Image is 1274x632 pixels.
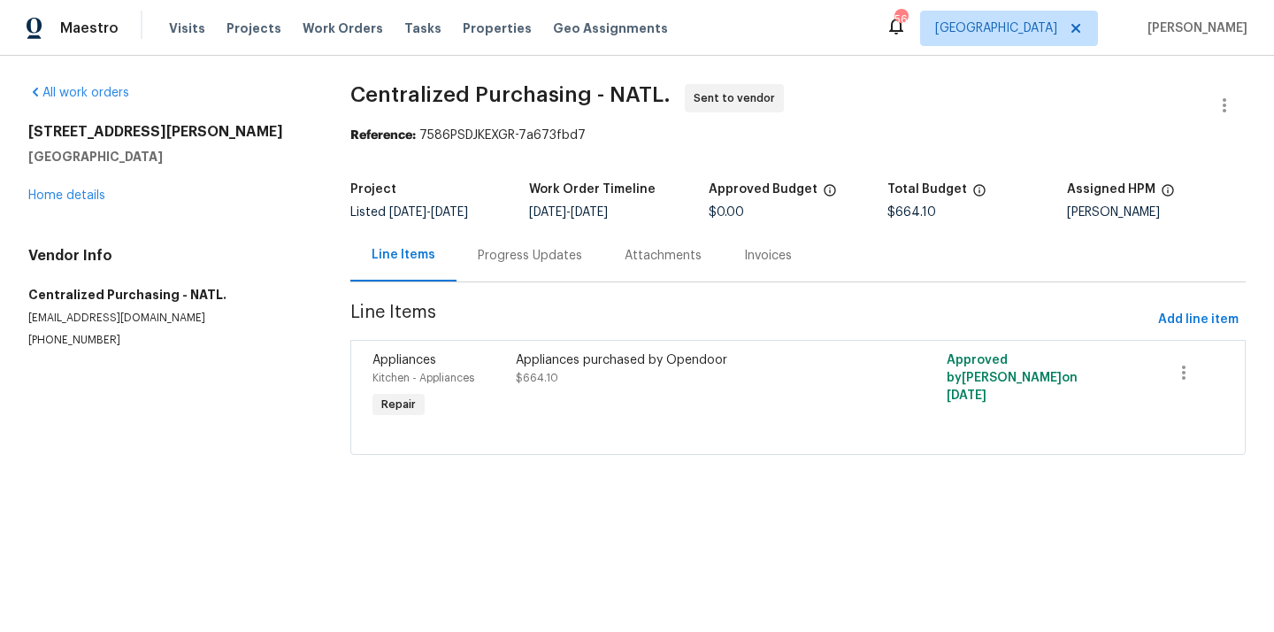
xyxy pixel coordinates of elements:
span: [DATE] [389,206,426,219]
h5: Centralized Purchasing - NATL. [28,286,308,304]
span: $664.10 [887,206,936,219]
span: $0.00 [709,206,744,219]
div: 7586PSDJKEXGR-7a673fbd7 [350,127,1246,144]
span: $664.10 [516,373,558,383]
span: The total cost of line items that have been approved by both Opendoor and the Trade Partner. This... [823,183,837,206]
span: Sent to vendor [694,89,782,107]
a: Home details [28,189,105,202]
span: Geo Assignments [553,19,668,37]
span: Add line item [1158,309,1239,331]
span: Appliances [372,354,436,366]
div: [PERSON_NAME] [1067,206,1246,219]
span: Properties [463,19,532,37]
span: The total cost of line items that have been proposed by Opendoor. This sum includes line items th... [972,183,986,206]
span: [PERSON_NAME] [1140,19,1247,37]
span: [DATE] [571,206,608,219]
a: All work orders [28,87,129,99]
span: - [529,206,608,219]
span: Visits [169,19,205,37]
span: Tasks [404,22,441,35]
span: Approved by [PERSON_NAME] on [947,354,1078,402]
span: Centralized Purchasing - NATL. [350,84,671,105]
span: - [389,206,468,219]
span: Kitchen - Appliances [372,373,474,383]
div: Invoices [744,247,792,265]
span: The hpm assigned to this work order. [1161,183,1175,206]
span: [DATE] [431,206,468,219]
h5: Approved Budget [709,183,817,196]
p: [PHONE_NUMBER] [28,333,308,348]
span: Maestro [60,19,119,37]
span: [GEOGRAPHIC_DATA] [935,19,1057,37]
span: [DATE] [947,389,986,402]
h5: Work Order Timeline [529,183,656,196]
h5: Assigned HPM [1067,183,1155,196]
span: Line Items [350,304,1151,336]
div: Appliances purchased by Opendoor [516,351,864,369]
span: Listed [350,206,468,219]
button: Add line item [1151,304,1246,336]
span: Projects [226,19,281,37]
h4: Vendor Info [28,247,308,265]
h2: [STREET_ADDRESS][PERSON_NAME] [28,123,308,141]
span: [DATE] [529,206,566,219]
p: [EMAIL_ADDRESS][DOMAIN_NAME] [28,311,308,326]
div: Attachments [625,247,702,265]
b: Reference: [350,129,416,142]
h5: [GEOGRAPHIC_DATA] [28,148,308,166]
div: Progress Updates [478,247,582,265]
span: Repair [374,396,423,413]
h5: Total Budget [887,183,967,196]
div: 56 [894,11,907,28]
div: Line Items [372,246,435,264]
h5: Project [350,183,396,196]
span: Work Orders [303,19,383,37]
